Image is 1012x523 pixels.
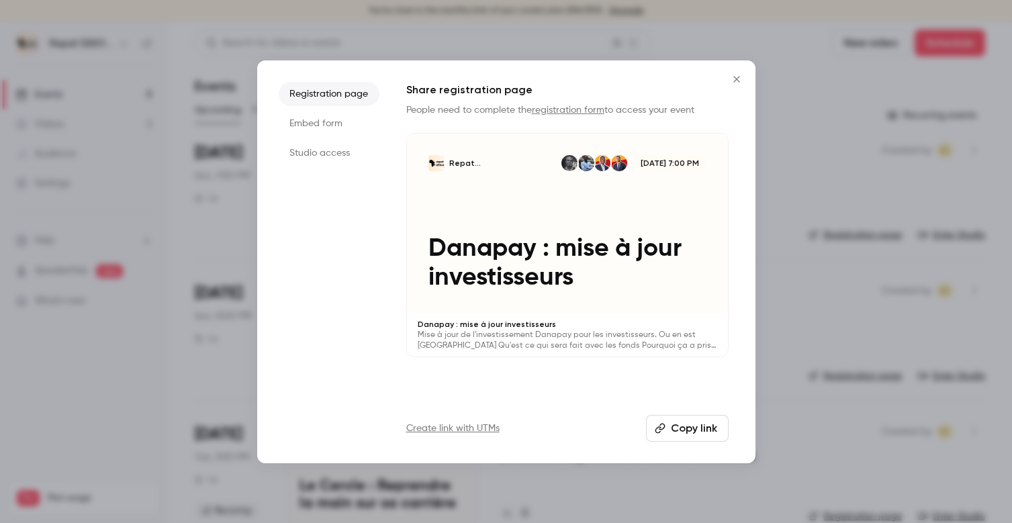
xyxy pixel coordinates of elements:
li: Studio access [279,141,379,165]
img: Moussa Dembele [561,155,578,171]
p: Mise à jour de l'investissement Danapay pour les investisseurs. Ou en est [GEOGRAPHIC_DATA] Qu'es... [418,330,717,351]
a: registration form [532,105,604,115]
a: Danapay : mise à jour investisseursRepat [GEOGRAPHIC_DATA]Mounir TelkassKara DiabyDemba DembeleMo... [406,133,729,358]
span: [DATE] 7:00 PM [634,155,706,171]
button: Copy link [646,415,729,442]
p: People need to complete the to access your event [406,103,729,117]
img: Demba Dembele [578,155,594,171]
p: Danapay : mise à jour investisseurs [428,234,706,293]
img: Kara Diaby [594,155,610,171]
h1: Share registration page [406,82,729,98]
p: Repat [GEOGRAPHIC_DATA] [449,158,560,169]
img: Mounir Telkass [611,155,627,171]
button: Close [723,66,750,93]
li: Registration page [279,82,379,106]
p: Danapay : mise à jour investisseurs [418,319,717,330]
img: Danapay : mise à jour investisseurs [428,155,445,171]
li: Embed form [279,111,379,136]
a: Create link with UTMs [406,422,500,435]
